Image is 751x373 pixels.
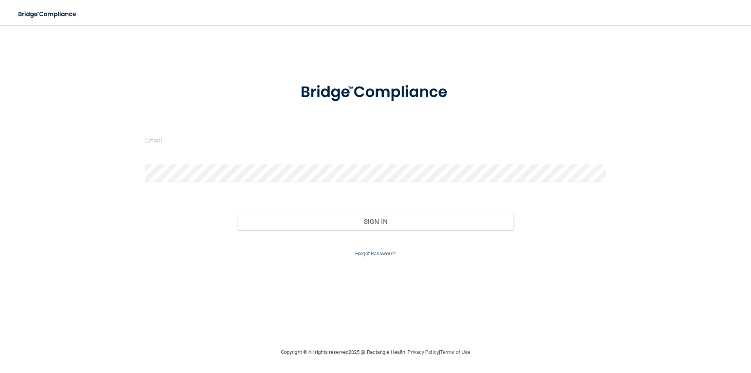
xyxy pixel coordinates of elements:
[284,72,467,113] img: bridge_compliance_login_screen.278c3ca4.svg
[237,213,514,230] button: Sign In
[355,250,396,256] a: Forgot Password?
[440,349,470,355] a: Terms of Use
[408,349,438,355] a: Privacy Policy
[12,6,84,22] img: bridge_compliance_login_screen.278c3ca4.svg
[145,132,606,149] input: Email
[233,340,518,365] div: Copyright © All rights reserved 2025 @ Rectangle Health | |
